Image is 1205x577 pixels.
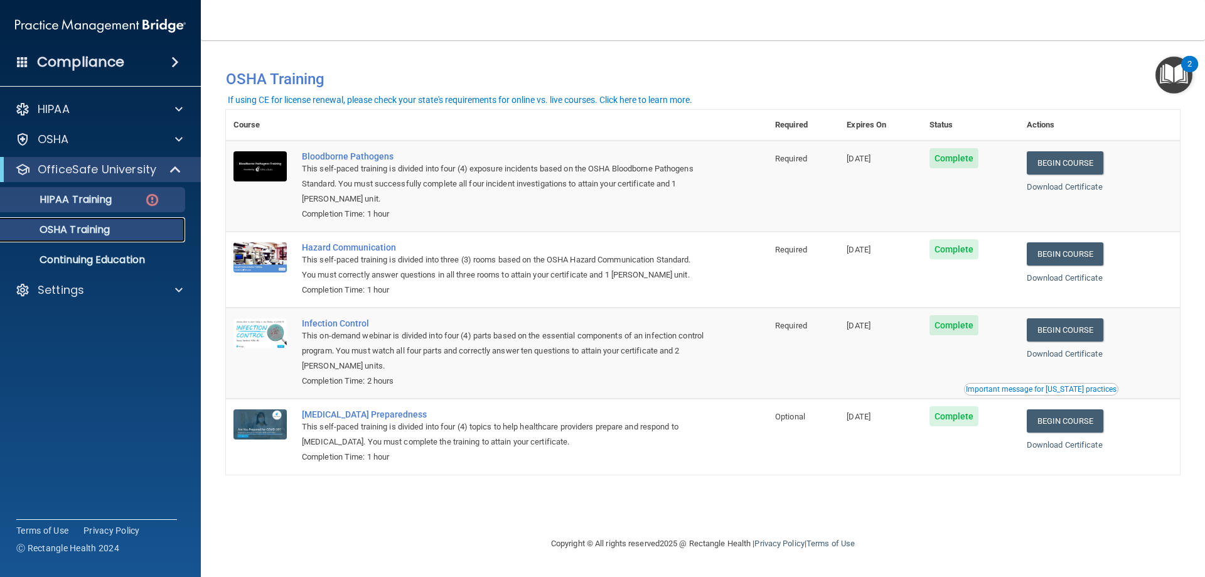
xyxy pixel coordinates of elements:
[1027,440,1103,450] a: Download Certificate
[38,132,69,147] p: OSHA
[754,539,804,548] a: Privacy Policy
[226,110,294,141] th: Course
[8,254,179,266] p: Continuing Education
[226,70,1180,88] h4: OSHA Training
[775,245,807,254] span: Required
[16,524,68,537] a: Terms of Use
[302,151,705,161] a: Bloodborne Pathogens
[922,110,1019,141] th: Status
[1027,273,1103,283] a: Download Certificate
[1027,151,1103,175] a: Begin Course
[847,154,870,163] span: [DATE]
[302,409,705,419] a: [MEDICAL_DATA] Preparedness
[1155,57,1192,94] button: Open Resource Center, 2 new notifications
[775,154,807,163] span: Required
[929,148,979,168] span: Complete
[1187,64,1192,80] div: 2
[144,192,160,208] img: danger-circle.6113f641.png
[966,386,1117,393] div: Important message for [US_STATE] practices
[37,53,124,71] h4: Compliance
[768,110,839,141] th: Required
[929,406,979,426] span: Complete
[302,419,705,450] div: This self-paced training is divided into four (4) topics to help healthcare providers prepare and...
[1027,349,1103,359] a: Download Certificate
[15,162,182,177] a: OfficeSafe University
[38,283,84,298] p: Settings
[847,412,870,421] span: [DATE]
[8,193,112,206] p: HIPAA Training
[15,283,183,298] a: Settings
[15,132,183,147] a: OSHA
[302,283,705,298] div: Completion Time: 1 hour
[1019,110,1180,141] th: Actions
[929,315,979,335] span: Complete
[839,110,921,141] th: Expires On
[302,207,705,222] div: Completion Time: 1 hour
[8,224,110,236] p: OSHA Training
[228,95,692,104] div: If using CE for license renewal, please check your state's requirements for online vs. live cours...
[847,321,870,330] span: [DATE]
[964,383,1118,396] button: Read this if you are a dental practitioner in the state of CA
[302,242,705,252] a: Hazard Communication
[16,542,119,554] span: Ⓒ Rectangle Health 2024
[806,539,855,548] a: Terms of Use
[1027,409,1103,433] a: Begin Course
[226,94,694,106] button: If using CE for license renewal, please check your state's requirements for online vs. live cours...
[775,321,807,330] span: Required
[302,450,705,465] div: Completion Time: 1 hour
[988,488,1190,538] iframe: Drift Widget Chat Controller
[775,412,805,421] span: Optional
[929,239,979,259] span: Complete
[302,318,705,328] a: Infection Control
[83,524,140,537] a: Privacy Policy
[15,102,183,117] a: HIPAA
[1027,318,1103,342] a: Begin Course
[302,252,705,283] div: This self-paced training is divided into three (3) rooms based on the OSHA Hazard Communication S...
[302,374,705,389] div: Completion Time: 2 hours
[847,245,870,254] span: [DATE]
[302,328,705,374] div: This on-demand webinar is divided into four (4) parts based on the essential components of an inf...
[302,161,705,207] div: This self-paced training is divided into four (4) exposure incidents based on the OSHA Bloodborne...
[15,13,186,38] img: PMB logo
[38,102,70,117] p: HIPAA
[474,524,932,564] div: Copyright © All rights reserved 2025 @ Rectangle Health | |
[38,162,156,177] p: OfficeSafe University
[1027,242,1103,266] a: Begin Course
[1027,182,1103,191] a: Download Certificate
